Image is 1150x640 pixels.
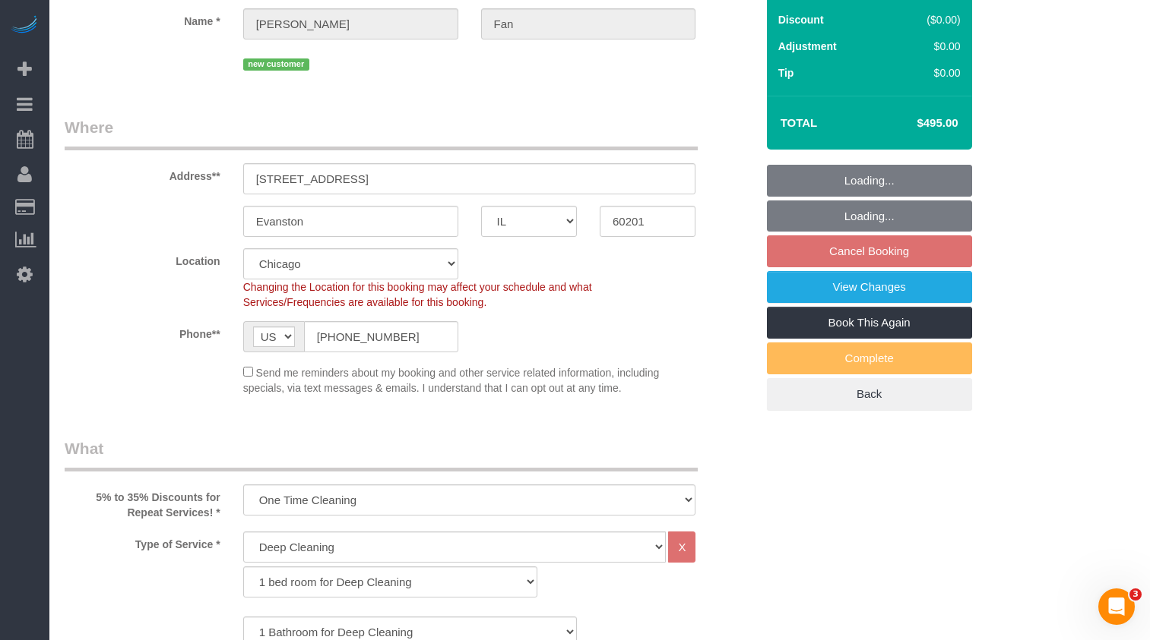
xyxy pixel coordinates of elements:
[65,437,698,471] legend: What
[243,58,309,71] span: new customer
[243,367,660,394] span: Send me reminders about my booking and other service related information, including specials, via...
[890,65,961,80] div: $0.00
[767,378,972,410] a: Back
[890,39,961,54] div: $0.00
[778,65,794,80] label: Tip
[1098,588,1135,625] iframe: Intercom live chat
[53,484,232,520] label: 5% to 35% Discounts for Repeat Services! *
[243,8,458,39] input: First Name**
[600,206,695,237] input: Zip Code**
[243,281,592,308] span: Changing the Location for this booking may affect your schedule and what Services/Frequencies are...
[778,39,837,54] label: Adjustment
[9,15,40,36] img: Automaid Logo
[767,307,972,339] a: Book This Again
[871,117,958,130] h4: $495.00
[53,248,232,269] label: Location
[481,8,696,39] input: Last Name*
[65,116,698,150] legend: Where
[781,116,818,129] strong: Total
[53,8,232,29] label: Name *
[890,12,961,27] div: ($0.00)
[1129,588,1142,601] span: 3
[767,271,972,303] a: View Changes
[778,12,824,27] label: Discount
[53,531,232,552] label: Type of Service *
